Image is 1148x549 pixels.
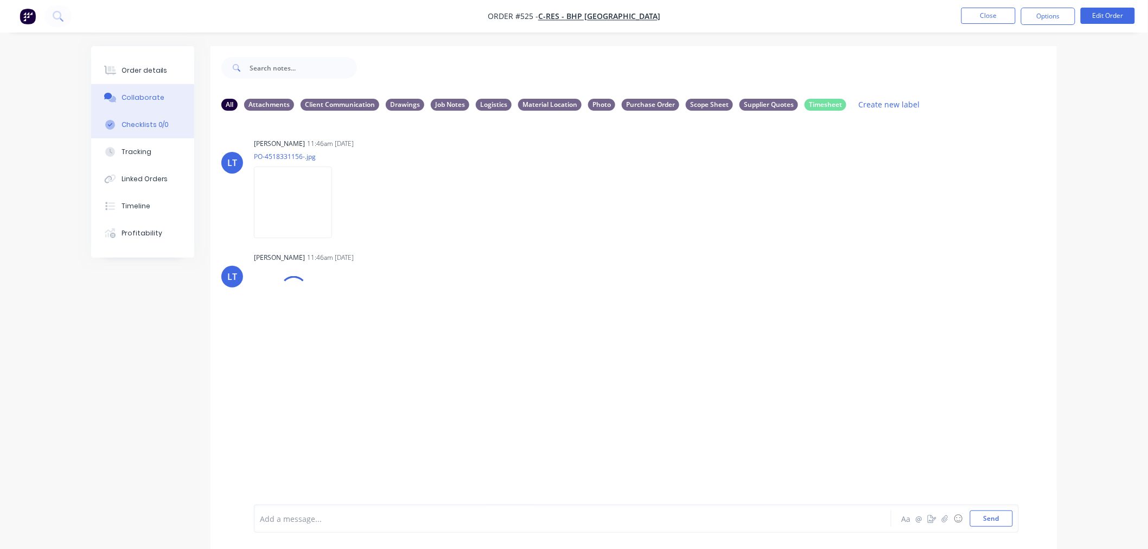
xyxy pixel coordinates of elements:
[307,253,354,263] div: 11:46am [DATE]
[122,66,168,75] div: Order details
[961,8,1016,24] button: Close
[805,99,846,111] div: Timesheet
[91,165,194,193] button: Linked Orders
[254,139,305,149] div: [PERSON_NAME]
[307,139,354,149] div: 11:46am [DATE]
[518,99,582,111] div: Material Location
[122,174,168,184] div: Linked Orders
[250,57,357,79] input: Search notes...
[1021,8,1075,25] button: Options
[431,99,469,111] div: Job Notes
[913,512,926,525] button: @
[91,57,194,84] button: Order details
[622,99,679,111] div: Purchase Order
[254,253,305,263] div: [PERSON_NAME]
[386,99,424,111] div: Drawings
[853,97,926,112] button: Create new label
[91,84,194,111] button: Collaborate
[227,156,237,169] div: LT
[686,99,733,111] div: Scope Sheet
[588,99,615,111] div: Photo
[91,138,194,165] button: Tracking
[20,8,36,24] img: Factory
[970,510,1013,527] button: Send
[244,99,294,111] div: Attachments
[91,193,194,220] button: Timeline
[488,11,538,22] span: Order #525 -
[900,512,913,525] button: Aa
[227,270,237,283] div: LT
[1081,8,1135,24] button: Edit Order
[538,11,660,22] a: C-RES - BHP [GEOGRAPHIC_DATA]
[221,99,238,111] div: All
[122,147,151,157] div: Tracking
[122,228,162,238] div: Profitability
[91,220,194,247] button: Profitability
[91,111,194,138] button: Checklists 0/0
[739,99,798,111] div: Supplier Quotes
[122,120,169,130] div: Checklists 0/0
[122,93,164,103] div: Collaborate
[952,512,965,525] button: ☺
[122,201,150,211] div: Timeline
[476,99,512,111] div: Logistics
[301,99,379,111] div: Client Communication
[254,152,343,161] p: PO-4518331156-.jpg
